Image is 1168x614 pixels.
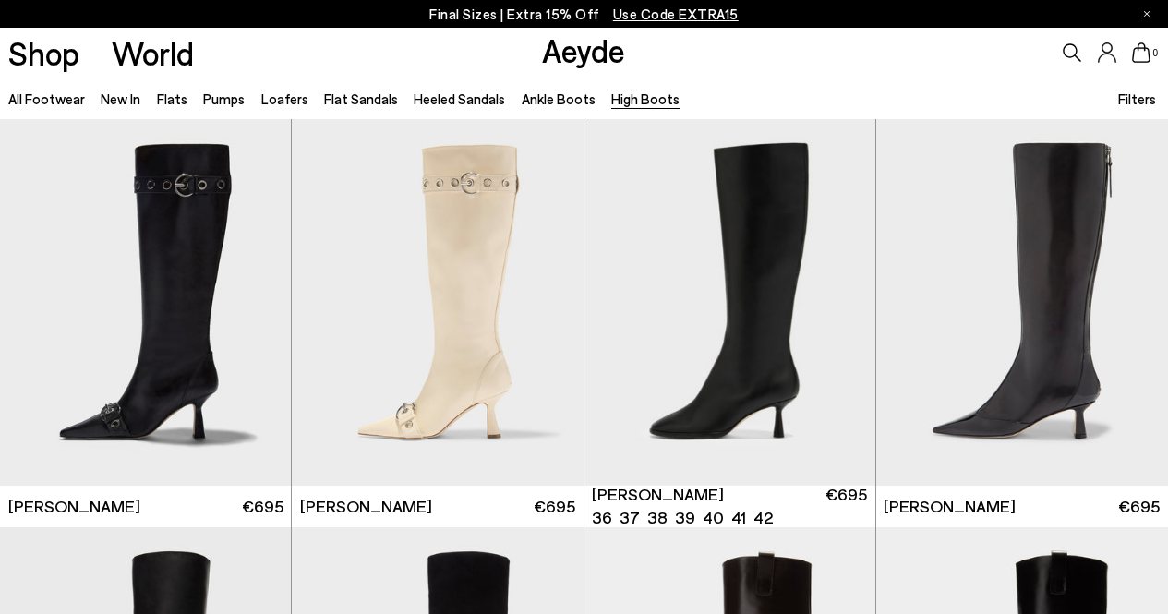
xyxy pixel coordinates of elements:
[876,486,1168,527] a: [PERSON_NAME] €695
[731,506,746,529] li: 41
[261,90,308,107] a: Loafers
[292,119,583,486] img: Vivian Eyelet High Boots
[8,37,79,69] a: Shop
[429,3,739,26] p: Final Sizes | Extra 15% Off
[1132,42,1150,63] a: 0
[1150,48,1160,58] span: 0
[292,486,583,527] a: [PERSON_NAME] €695
[1118,90,1156,107] span: Filters
[324,90,398,107] a: Flat Sandals
[825,483,867,529] span: €695
[584,486,875,527] a: [PERSON_NAME] 36 37 38 39 40 41 42 €695
[613,6,739,22] span: Navigate to /collections/ss25-final-sizes
[592,483,724,506] span: [PERSON_NAME]
[1118,495,1160,518] span: €695
[101,90,140,107] a: New In
[584,119,876,486] img: Catherine High Sock Boots
[675,506,695,529] li: 39
[8,495,140,518] span: [PERSON_NAME]
[8,90,85,107] a: All Footwear
[522,90,596,107] a: Ankle Boots
[592,506,612,529] li: 36
[753,506,773,529] li: 42
[584,119,876,486] div: 1 / 6
[542,30,625,69] a: Aeyde
[300,495,432,518] span: [PERSON_NAME]
[203,90,245,107] a: Pumps
[414,90,505,107] a: Heeled Sandals
[242,495,283,518] span: €695
[876,119,1168,486] img: Alexis Dual-Tone High Boots
[534,495,575,518] span: €695
[703,506,724,529] li: 40
[620,506,640,529] li: 37
[112,37,194,69] a: World
[611,90,680,107] a: High Boots
[157,90,187,107] a: Flats
[592,506,767,529] ul: variant
[584,119,875,486] a: Next slide Previous slide
[647,506,668,529] li: 38
[884,495,1016,518] span: [PERSON_NAME]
